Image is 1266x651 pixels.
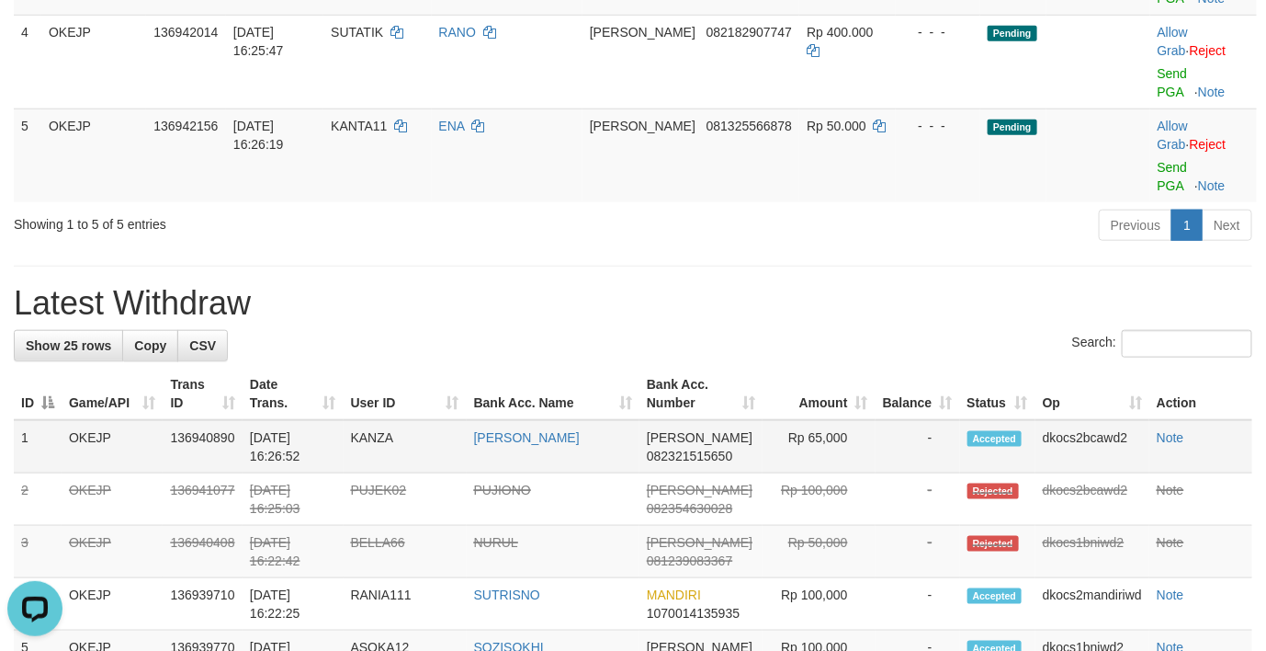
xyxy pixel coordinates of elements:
[344,368,467,420] th: User ID: activate to sort column ascending
[967,431,1023,447] span: Accepted
[163,420,243,474] td: 136940890
[763,368,876,420] th: Amount: activate to sort column ascending
[1072,330,1252,358] label: Search:
[763,420,876,474] td: Rp 65,000
[1122,330,1252,358] input: Search:
[14,474,62,526] td: 2
[903,23,973,41] div: - - -
[1150,108,1257,202] td: ·
[967,588,1023,604] span: Accepted
[647,430,752,445] span: [PERSON_NAME]
[1198,85,1226,99] a: Note
[243,420,344,474] td: [DATE] 16:26:52
[233,25,284,58] span: [DATE] 16:25:47
[177,330,228,361] a: CSV
[243,578,344,631] td: [DATE] 16:22:25
[1158,119,1188,152] a: Allow Grab
[1157,535,1184,550] a: Note
[1149,368,1252,420] th: Action
[647,501,732,516] span: Copy 082354630028 to clipboard
[163,578,243,631] td: 136939710
[1099,210,1172,241] a: Previous
[763,578,876,631] td: Rp 100,000
[163,368,243,420] th: Trans ID: activate to sort column ascending
[62,420,163,474] td: OKEJP
[647,449,732,463] span: Copy 082321515650 to clipboard
[122,330,178,361] a: Copy
[967,536,1019,552] span: Rejected
[189,338,216,353] span: CSV
[1157,483,1184,497] a: Note
[62,526,163,578] td: OKEJP
[163,474,243,526] td: 136941077
[647,483,752,497] span: [PERSON_NAME]
[1035,420,1149,474] td: dkocs2bcawd2
[41,108,146,202] td: OKEJP
[988,26,1037,41] span: Pending
[647,606,740,621] span: Copy 1070014135935 to clipboard
[134,338,166,353] span: Copy
[1158,160,1188,193] a: Send PGA
[876,368,960,420] th: Balance: activate to sort column ascending
[967,484,1019,499] span: Rejected
[647,588,701,602] span: MANDIRI
[344,526,467,578] td: BELLA66
[1171,210,1203,241] a: 1
[647,535,752,550] span: [PERSON_NAME]
[763,474,876,526] td: Rp 100,000
[639,368,763,420] th: Bank Acc. Number: activate to sort column ascending
[1035,368,1149,420] th: Op: activate to sort column ascending
[14,208,514,234] div: Showing 1 to 5 of 5 entries
[1190,43,1226,58] a: Reject
[62,578,163,631] td: OKEJP
[903,117,973,135] div: - - -
[163,526,243,578] td: 136940408
[960,368,1035,420] th: Status: activate to sort column ascending
[474,483,531,497] a: PUJIONO
[474,588,540,602] a: SUTRISNO
[876,474,960,526] td: -
[1157,588,1184,602] a: Note
[807,25,873,40] span: Rp 400.000
[153,25,218,40] span: 136942014
[233,119,284,152] span: [DATE] 16:26:19
[474,535,518,550] a: NURUL
[7,7,62,63] button: Open LiveChat chat widget
[439,119,465,133] a: ENA
[344,420,467,474] td: KANZA
[439,25,476,40] a: RANO
[988,120,1037,135] span: Pending
[153,119,218,133] span: 136942156
[14,330,123,361] a: Show 25 rows
[876,420,960,474] td: -
[807,119,866,133] span: Rp 50.000
[1158,66,1188,99] a: Send PGA
[344,578,467,631] td: RANIA111
[1158,25,1188,58] a: Allow Grab
[1035,474,1149,526] td: dkocs2bcawd2
[1035,526,1149,578] td: dkocs1bniwd2
[14,285,1252,322] h1: Latest Withdraw
[331,119,387,133] span: KANTA11
[706,119,792,133] span: Copy 081325566878 to clipboard
[1158,25,1190,58] span: ·
[14,420,62,474] td: 1
[1150,15,1257,108] td: ·
[243,526,344,578] td: [DATE] 16:22:42
[876,526,960,578] td: -
[474,430,580,445] a: [PERSON_NAME]
[590,119,695,133] span: [PERSON_NAME]
[467,368,639,420] th: Bank Acc. Name: activate to sort column ascending
[1157,430,1184,445] a: Note
[14,368,62,420] th: ID: activate to sort column descending
[1035,578,1149,631] td: dkocs2mandiriwd
[26,338,111,353] span: Show 25 rows
[14,108,41,202] td: 5
[647,554,732,568] span: Copy 081239083367 to clipboard
[14,15,41,108] td: 4
[14,526,62,578] td: 3
[876,578,960,631] td: -
[1158,119,1190,152] span: ·
[763,526,876,578] td: Rp 50,000
[1198,178,1226,193] a: Note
